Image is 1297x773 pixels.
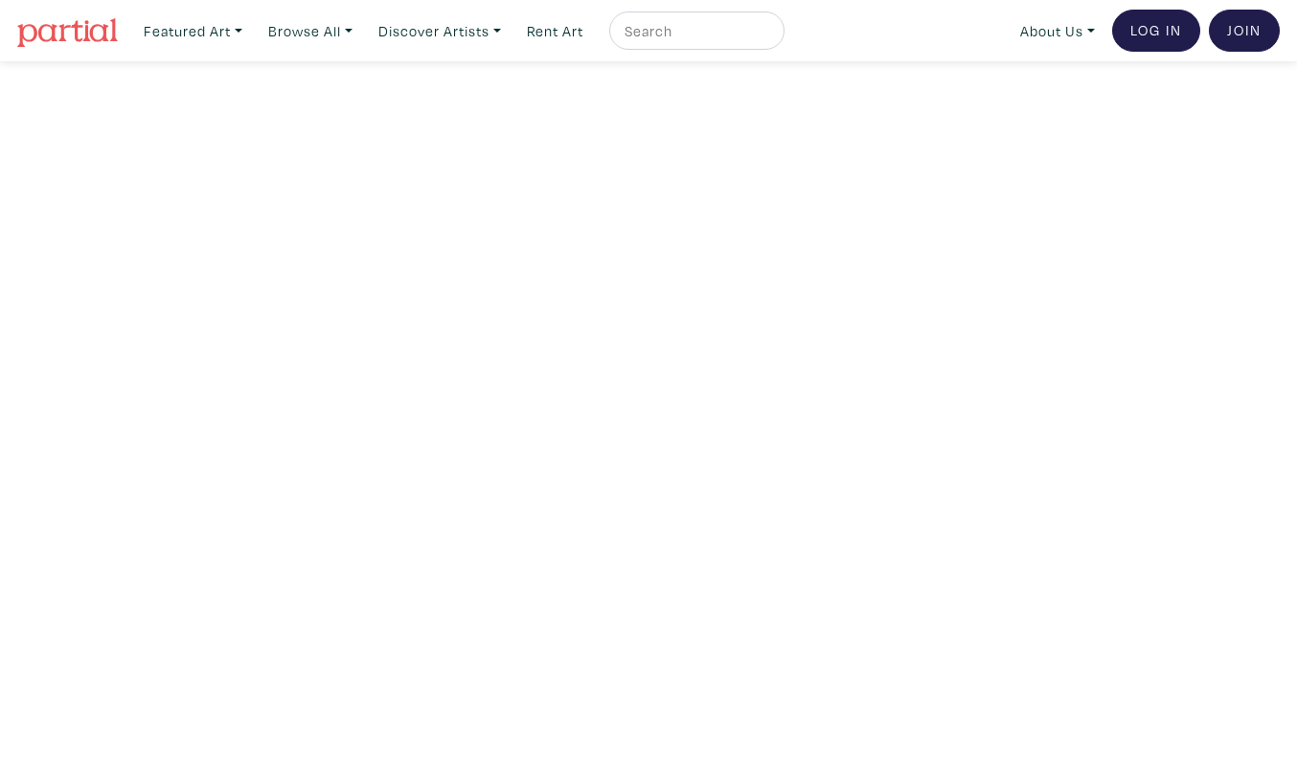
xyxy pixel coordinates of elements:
a: About Us [1012,11,1104,51]
a: Log In [1112,10,1200,52]
input: Search [623,19,766,43]
a: Browse All [260,11,361,51]
a: Rent Art [518,11,592,51]
a: Discover Artists [370,11,510,51]
a: Join [1209,10,1280,52]
a: Featured Art [135,11,251,51]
